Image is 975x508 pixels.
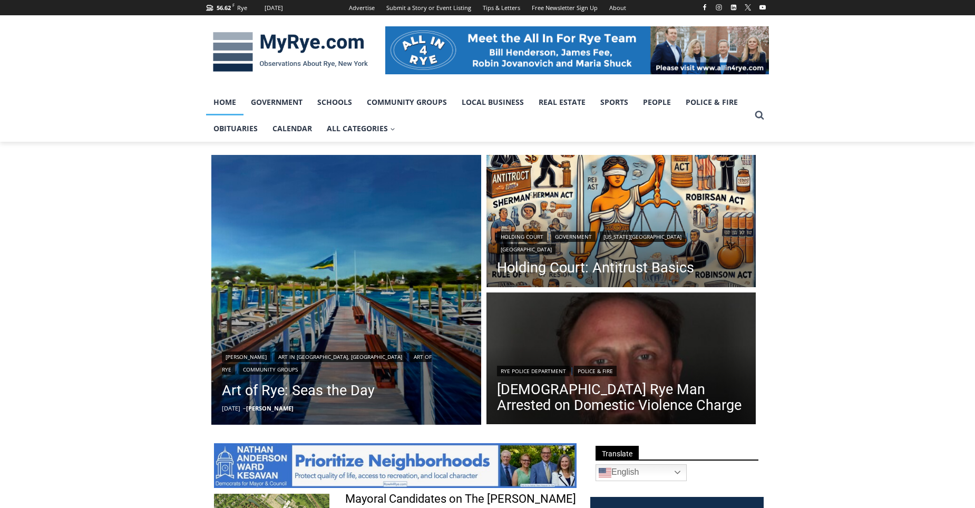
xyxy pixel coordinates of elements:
a: Community Groups [239,364,301,375]
a: Instagram [713,1,725,14]
a: [PERSON_NAME] [246,404,294,412]
img: MyRye.com [206,25,375,80]
a: Police & Fire [574,366,617,376]
a: Art of Rye: Seas the Day [222,380,471,401]
span: All Categories [327,123,395,134]
div: Rye [237,3,247,13]
a: Read More 42 Year Old Rye Man Arrested on Domestic Violence Charge [486,292,756,427]
span: 56.62 [217,4,231,12]
img: All in for Rye [385,26,769,74]
a: X [742,1,754,14]
a: Rye Police Department [497,366,570,376]
a: Read More Art of Rye: Seas the Day [211,155,481,425]
a: Local Business [454,89,531,115]
a: Obituaries [206,115,265,142]
a: Holding Court: Antitrust Basics [497,260,746,276]
time: [DATE] [222,404,240,412]
button: View Search Form [750,106,769,125]
a: Read More Holding Court: Antitrust Basics [486,155,756,290]
a: Sports [593,89,636,115]
a: English [596,464,687,481]
img: Holding Court Anti Trust Basics Illustration DALLE 2025-10-14 [486,155,756,290]
a: Facebook [698,1,711,14]
a: Home [206,89,243,115]
div: [DATE] [265,3,283,13]
a: Police & Fire [678,89,745,115]
img: [PHOTO: Seas the Day - Shenorock Shore Club Marina, Rye 36” X 48” Oil on canvas, Commissioned & E... [211,155,481,425]
div: | | | [222,349,471,375]
img: (PHOTO: Rye PD arrested Michael P. O’Connell, age 42 of Rye, NY, on a domestic violence charge on... [486,292,756,427]
span: – [243,404,246,412]
a: [GEOGRAPHIC_DATA] [497,244,555,255]
a: Calendar [265,115,319,142]
a: [US_STATE][GEOGRAPHIC_DATA] [600,231,685,242]
a: Community Groups [359,89,454,115]
a: Real Estate [531,89,593,115]
a: All Categories [319,115,403,142]
a: Government [243,89,310,115]
span: Translate [596,446,639,460]
div: | [497,364,746,376]
a: YouTube [756,1,769,14]
a: Schools [310,89,359,115]
a: Linkedin [727,1,740,14]
a: [PERSON_NAME] [222,351,270,362]
a: Art in [GEOGRAPHIC_DATA], [GEOGRAPHIC_DATA] [275,351,406,362]
a: Government [551,231,596,242]
a: People [636,89,678,115]
a: Holding Court [497,231,547,242]
nav: Primary Navigation [206,89,750,142]
span: F [232,2,235,8]
div: | | | [497,229,746,255]
img: en [599,466,611,479]
a: [DEMOGRAPHIC_DATA] Rye Man Arrested on Domestic Violence Charge [497,382,746,413]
